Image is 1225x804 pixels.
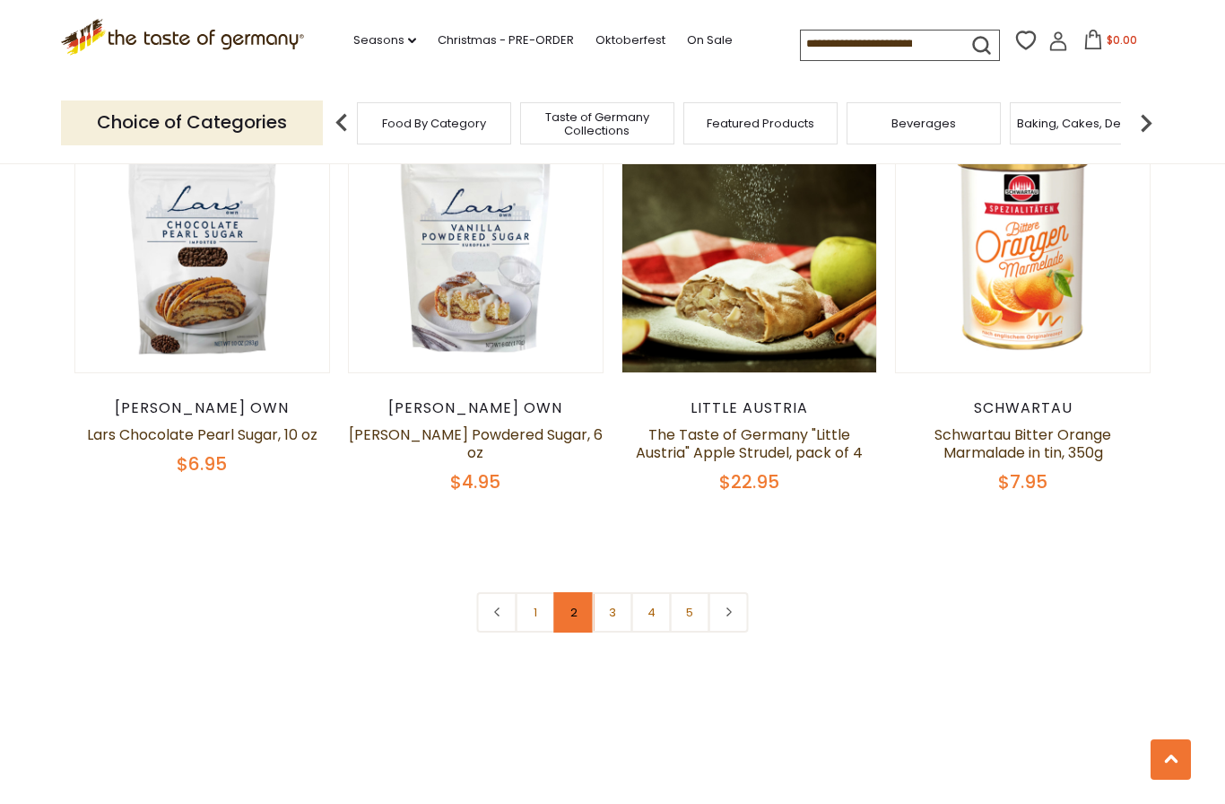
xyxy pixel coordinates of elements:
a: 1 [516,592,556,633]
div: Schwartau [895,399,1151,417]
span: $22.95 [719,469,779,494]
img: Lars Chocolate Pearl Sugar, 10 oz [75,118,329,372]
img: The Taste of Germany "Little Austria" Apple Strudel, pack of 4 [622,118,876,372]
p: Choice of Categories [61,100,323,144]
a: Taste of Germany Collections [526,110,669,137]
a: 2 [554,592,595,633]
a: 4 [631,592,672,633]
span: $0.00 [1107,32,1137,48]
a: Lars Chocolate Pearl Sugar, 10 oz [87,424,317,445]
div: [PERSON_NAME] Own [74,399,330,417]
img: Lars Vanilla Powdered Sugar, 6 oz [349,118,603,372]
img: Schwartau Bitter Orange Marmalade in tin, 350g [896,118,1150,372]
a: Schwartau Bitter Orange Marmalade in tin, 350g [934,424,1111,463]
span: $7.95 [998,469,1047,494]
a: Featured Products [707,117,814,130]
a: [PERSON_NAME] Powdered Sugar, 6 oz [349,424,603,463]
span: $6.95 [177,451,227,476]
a: 5 [670,592,710,633]
div: little austria [621,399,877,417]
a: Christmas - PRE-ORDER [438,31,574,50]
a: Seasons [353,31,416,50]
a: 3 [593,592,633,633]
button: $0.00 [1072,30,1148,57]
a: Beverages [891,117,956,130]
div: [PERSON_NAME] Own [348,399,604,417]
a: Food By Category [382,117,486,130]
a: On Sale [687,31,733,50]
a: Baking, Cakes, Desserts [1017,117,1156,130]
img: next arrow [1128,105,1164,141]
a: Oktoberfest [595,31,665,50]
span: $4.95 [450,469,500,494]
img: previous arrow [324,105,360,141]
a: The Taste of Germany "Little Austria" Apple Strudel, pack of 4 [636,424,863,463]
